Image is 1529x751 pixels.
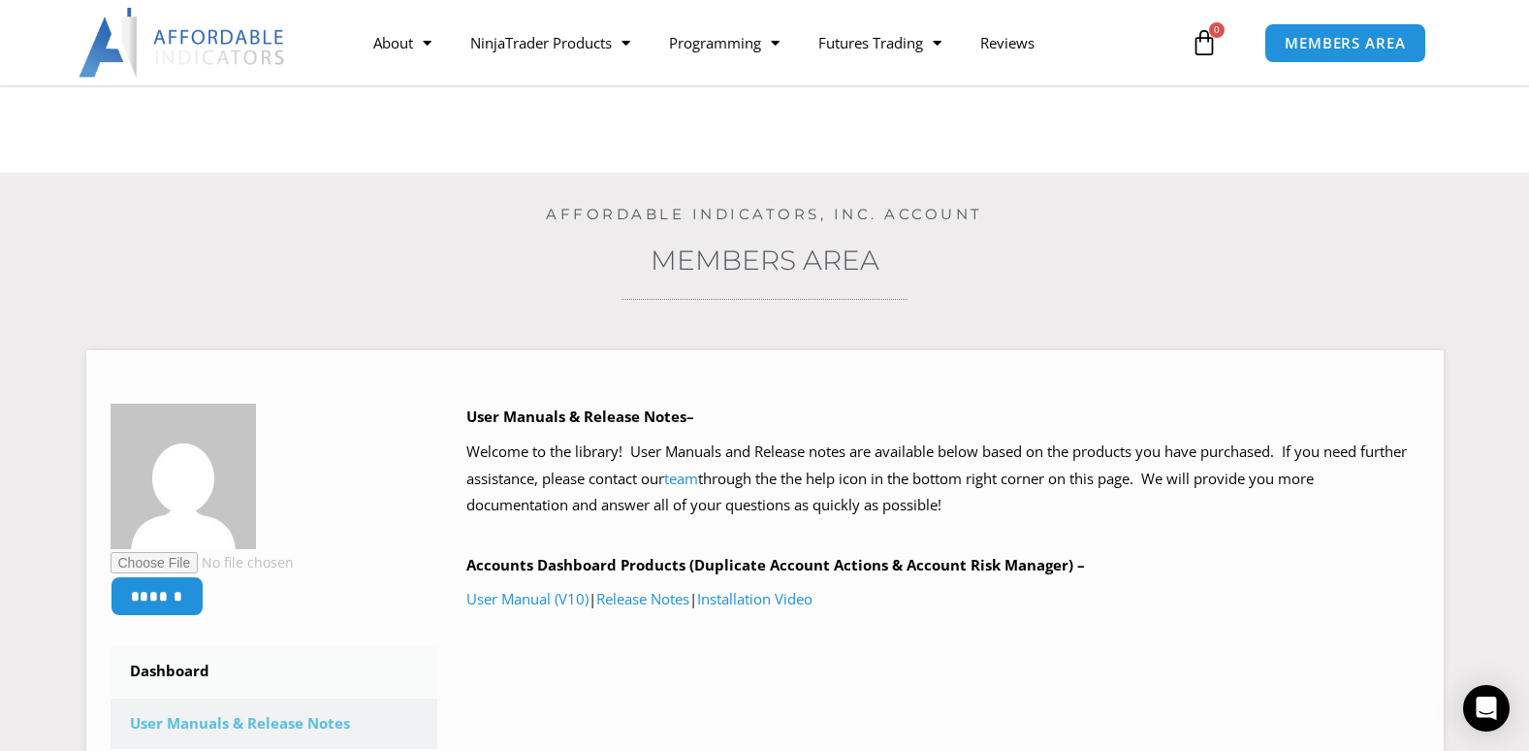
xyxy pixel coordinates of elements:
[1285,36,1406,50] span: MEMBERS AREA
[596,589,689,608] a: Release Notes
[650,20,799,65] a: Programming
[961,20,1054,65] a: Reviews
[466,555,1085,574] b: Accounts Dashboard Products (Duplicate Account Actions & Account Risk Manager) –
[466,586,1419,613] p: | |
[79,8,287,78] img: LogoAI | Affordable Indicators – NinjaTrader
[354,20,1186,65] nav: Menu
[1463,685,1510,732] div: Open Intercom Messenger
[697,589,812,608] a: Installation Video
[466,407,694,426] b: User Manuals & Release Notes–
[111,646,438,697] a: Dashboard
[651,244,879,277] a: Members Area
[546,205,983,223] a: Affordable Indicators, Inc. Account
[111,699,438,749] a: User Manuals & Release Notes
[451,20,650,65] a: NinjaTrader Products
[664,469,698,488] a: team
[111,404,256,549] img: bddc036d8a594b73211226d7f1b62c6b42c13e7d395964bc5dc11361869ae2d4
[466,589,589,608] a: User Manual (V10)
[466,439,1419,520] p: Welcome to the library! User Manuals and Release notes are available below based on the products ...
[799,20,961,65] a: Futures Trading
[1209,22,1225,38] span: 0
[1162,15,1247,71] a: 0
[1264,23,1426,63] a: MEMBERS AREA
[354,20,451,65] a: About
